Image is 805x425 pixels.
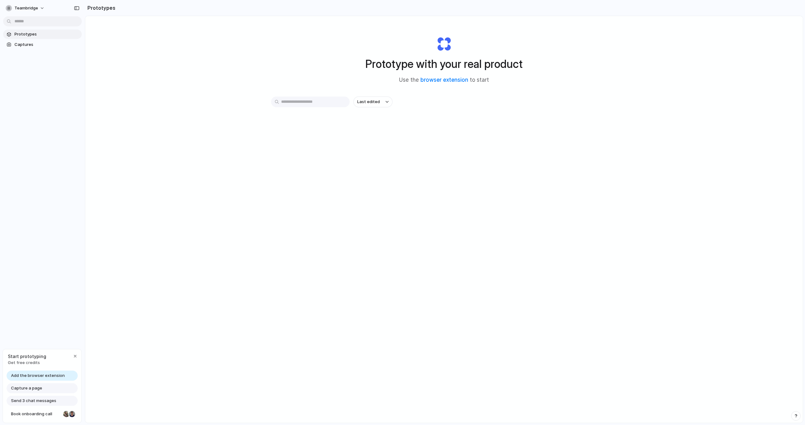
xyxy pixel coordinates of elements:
a: Captures [3,40,82,49]
span: Use the to start [399,76,489,84]
span: Send 3 chat messages [11,398,56,404]
div: Christian Iacullo [68,410,76,418]
span: Capture a page [11,385,42,391]
span: Get free credits [8,360,46,366]
a: browser extension [420,77,468,83]
a: Book onboarding call [7,409,78,419]
span: Last edited [357,99,380,105]
span: Teambridge [14,5,38,11]
span: Captures [14,41,79,48]
h1: Prototype with your real product [365,56,523,72]
button: Last edited [353,97,392,107]
span: Prototypes [14,31,79,37]
a: Prototypes [3,30,82,39]
span: Start prototyping [8,353,46,360]
h2: Prototypes [85,4,115,12]
button: Teambridge [3,3,48,13]
span: Book onboarding call [11,411,61,417]
span: Add the browser extension [11,373,65,379]
div: Nicole Kubica [63,410,70,418]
